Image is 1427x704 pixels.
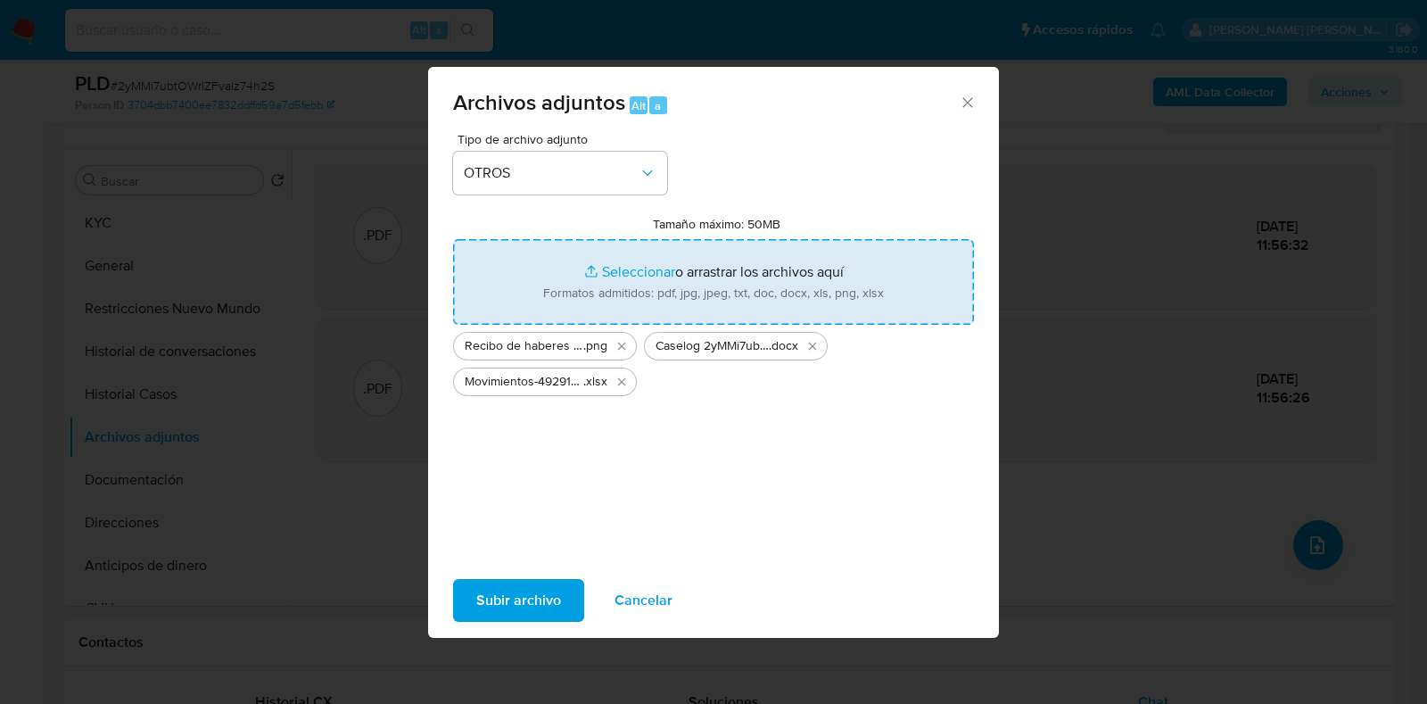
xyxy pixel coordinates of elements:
[959,94,975,110] button: Cerrar
[453,579,584,622] button: Subir archivo
[583,337,607,355] span: .png
[631,97,646,114] span: Alt
[458,133,672,145] span: Tipo de archivo adjunto
[465,337,583,355] span: Recibo de haberes Marzo 2025
[583,373,607,391] span: .xlsx
[653,216,780,232] label: Tamaño máximo: 50MB
[453,152,667,195] button: OTROS
[465,373,583,391] span: Movimientos-492918897
[591,579,696,622] button: Cancelar
[453,87,625,118] span: Archivos adjuntos
[611,335,632,357] button: Eliminar Recibo de haberes Marzo 2025.png
[615,581,672,620] span: Cancelar
[453,325,974,396] ul: Archivos seleccionados
[476,581,561,620] span: Subir archivo
[611,371,632,393] button: Eliminar Movimientos-492918897.xlsx
[464,164,639,182] span: OTROS
[656,337,769,355] span: Caselog 2yMMi7ubtOWrIZFvalz74h2S_2025_09_17_10_08_39
[655,97,661,114] span: a
[769,337,798,355] span: .docx
[802,335,823,357] button: Eliminar Caselog 2yMMi7ubtOWrIZFvalz74h2S_2025_09_17_10_08_39.docx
